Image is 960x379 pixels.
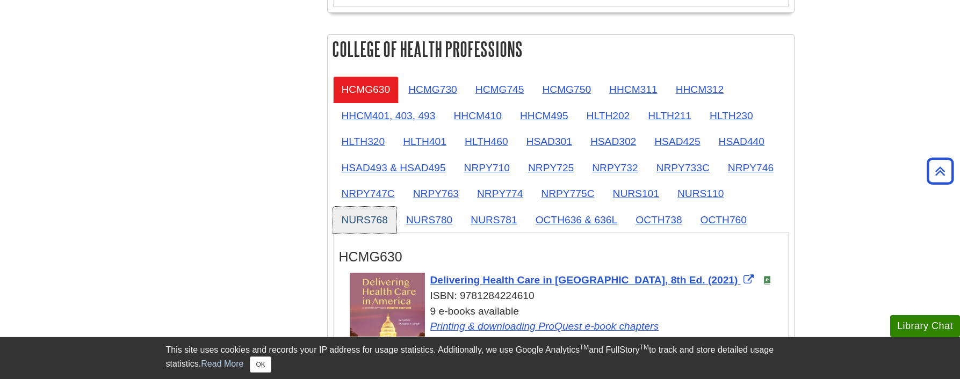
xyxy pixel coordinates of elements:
[627,207,690,233] a: OCTH738
[640,344,649,351] sup: TM
[430,320,659,332] a: Link opens in new window
[398,207,461,233] a: NURS780
[578,103,639,129] a: HLTH202
[701,103,762,129] a: HLTH230
[456,128,517,155] a: HLTH460
[583,155,646,181] a: NRPY732
[405,180,467,207] a: NRPY763
[667,76,733,103] a: HHCM312
[532,180,603,207] a: NRPY775C
[430,274,756,286] a: Link opens in new window
[166,344,795,373] div: This site uses cookies and records your IP address for usage statistics. Additionally, we use Goo...
[456,155,518,181] a: NRPY710
[467,76,533,103] a: HCMG745
[462,207,525,233] a: NURS781
[400,76,466,103] a: HCMG730
[646,128,709,155] a: HSAD425
[333,76,399,103] a: HCMG630
[719,155,782,181] a: NRPY746
[648,155,718,181] a: NRPY733C
[350,273,425,369] img: Cover Art
[527,207,626,233] a: OCTH636 & 636L
[333,180,403,207] a: NRPY747C
[445,103,510,129] a: HHCM410
[333,155,454,181] a: HSAD493 & HSAD495
[923,164,957,178] a: Back to Top
[339,249,783,265] h3: HCMG630
[890,315,960,337] button: Library Chat
[468,180,531,207] a: NRPY774
[350,288,783,304] div: ISBN: 9781284224610
[328,35,794,63] h2: College of Health Professions
[604,180,668,207] a: NURS101
[601,76,666,103] a: HHCM311
[518,128,581,155] a: HSAD301
[511,103,577,129] a: HHCM495
[333,207,396,233] a: NURS768
[639,103,700,129] a: HLTH211
[582,128,645,155] a: HSAD302
[394,128,455,155] a: HLTH401
[692,207,755,233] a: OCTH760
[533,76,600,103] a: HCMG750
[430,274,738,286] span: Delivering Health Care in [GEOGRAPHIC_DATA], 8th Ed. (2021)
[333,103,444,129] a: HHCM401, 403, 493
[201,359,243,368] a: Read More
[519,155,582,181] a: NRPY725
[350,304,783,350] div: 9 e-books available
[333,128,394,155] a: HLTH320
[669,180,732,207] a: NURS110
[763,276,771,285] img: e-Book
[580,344,589,351] sup: TM
[710,128,773,155] a: HSAD440
[250,356,271,373] button: Close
